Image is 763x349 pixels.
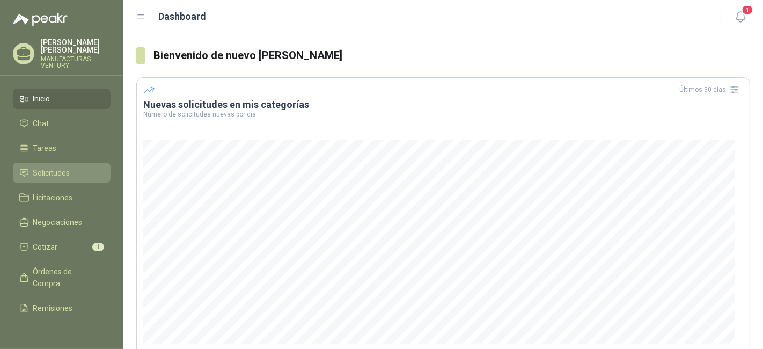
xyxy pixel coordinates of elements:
[13,298,111,318] a: Remisiones
[33,167,70,179] span: Solicitudes
[33,142,57,154] span: Tareas
[742,5,753,15] span: 1
[33,93,50,105] span: Inicio
[679,81,743,98] div: Últimos 30 días
[731,8,750,27] button: 1
[13,89,111,109] a: Inicio
[41,56,111,69] p: MANUFACTURAS VENTURY
[13,138,111,158] a: Tareas
[13,237,111,257] a: Cotizar1
[33,266,100,289] span: Órdenes de Compra
[33,241,58,253] span: Cotizar
[33,216,83,228] span: Negociaciones
[13,163,111,183] a: Solicitudes
[13,323,111,343] a: Configuración
[13,212,111,232] a: Negociaciones
[143,98,743,111] h3: Nuevas solicitudes en mis categorías
[13,113,111,134] a: Chat
[153,47,750,64] h3: Bienvenido de nuevo [PERSON_NAME]
[33,118,49,129] span: Chat
[159,9,207,24] h1: Dashboard
[41,39,111,54] p: [PERSON_NAME] [PERSON_NAME]
[13,13,68,26] img: Logo peakr
[92,243,104,251] span: 1
[143,111,743,118] p: Número de solicitudes nuevas por día
[13,187,111,208] a: Licitaciones
[33,302,73,314] span: Remisiones
[33,192,73,203] span: Licitaciones
[13,261,111,294] a: Órdenes de Compra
